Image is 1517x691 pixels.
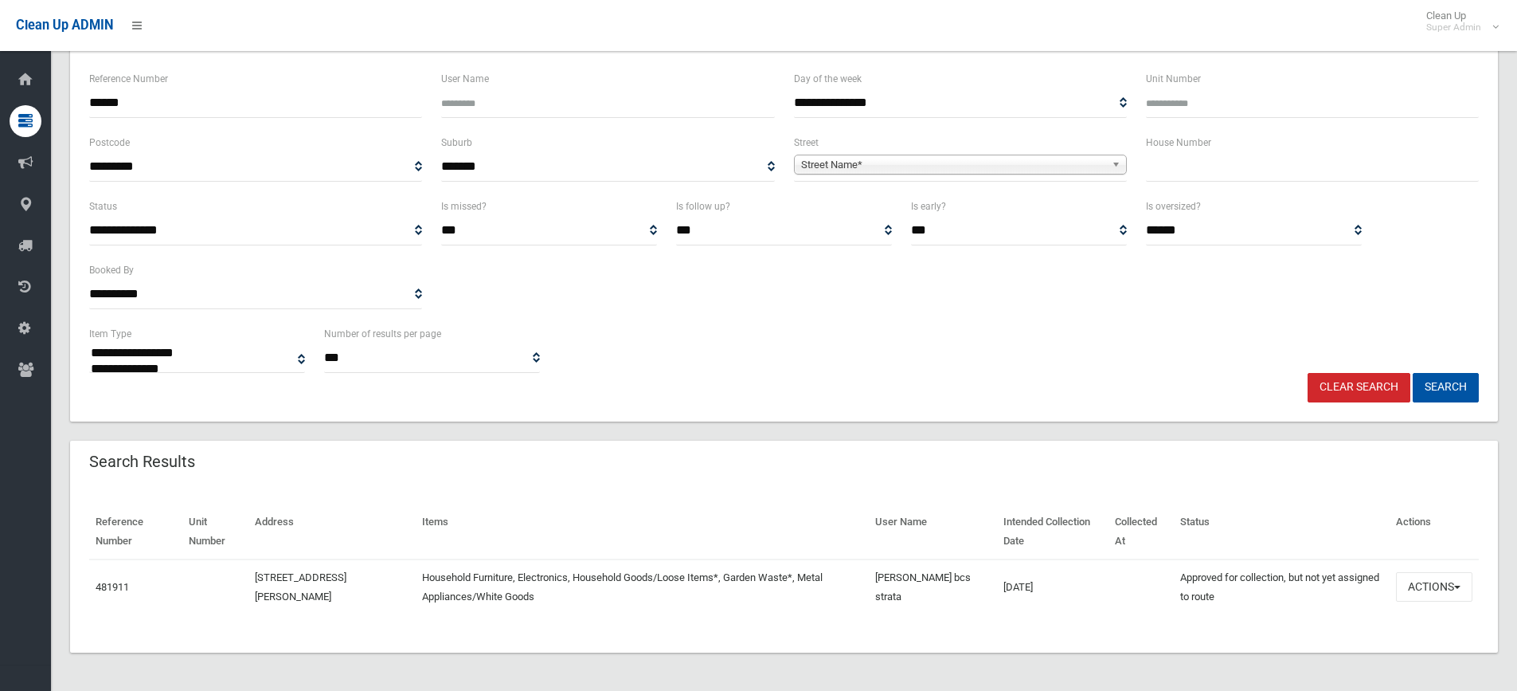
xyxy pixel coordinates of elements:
th: Address [248,505,416,559]
label: Postcode [89,134,130,151]
label: Item Type [89,325,131,343]
label: Street [794,134,819,151]
th: Status [1174,505,1390,559]
label: User Name [441,70,489,88]
a: [STREET_ADDRESS][PERSON_NAME] [255,571,346,603]
label: House Number [1146,134,1211,151]
button: Actions [1396,572,1472,602]
th: User Name [869,505,998,559]
label: Day of the week [794,70,862,88]
span: Street Name* [801,155,1105,175]
label: Unit Number [1146,70,1201,88]
label: Suburb [441,134,472,151]
th: Items [416,505,868,559]
label: Number of results per page [324,325,441,343]
a: 481911 [96,581,129,593]
td: [DATE] [997,559,1108,614]
button: Search [1413,373,1479,402]
label: Booked By [89,261,134,279]
label: Is follow up? [676,198,730,215]
label: Is early? [911,198,946,215]
span: Clean Up [1418,10,1497,33]
td: Approved for collection, but not yet assigned to route [1174,559,1390,614]
small: Super Admin [1426,22,1481,33]
label: Is missed? [441,198,487,215]
span: Clean Up ADMIN [16,18,113,33]
label: Status [89,198,117,215]
th: Intended Collection Date [997,505,1108,559]
header: Search Results [70,446,214,477]
label: Reference Number [89,70,168,88]
td: [PERSON_NAME] bcs strata [869,559,998,614]
td: Household Furniture, Electronics, Household Goods/Loose Items*, Garden Waste*, Metal Appliances/W... [416,559,868,614]
th: Actions [1390,505,1479,559]
a: Clear Search [1308,373,1410,402]
th: Reference Number [89,505,182,559]
label: Is oversized? [1146,198,1201,215]
th: Unit Number [182,505,248,559]
th: Collected At [1108,505,1174,559]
